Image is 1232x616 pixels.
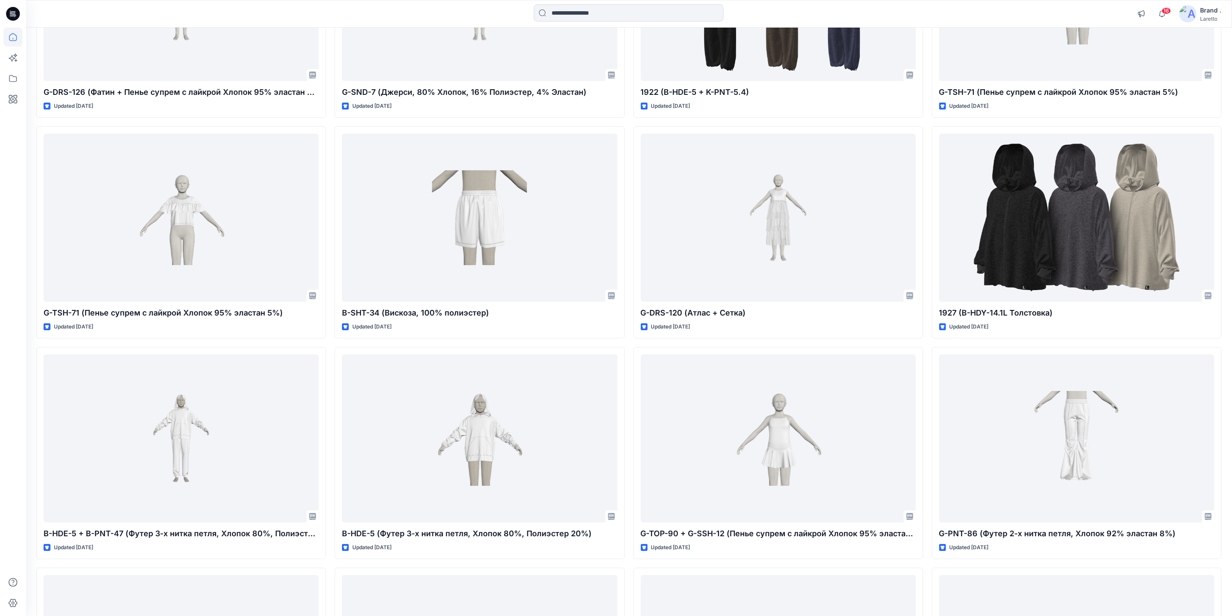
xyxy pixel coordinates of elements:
[44,528,319,540] p: B-HDE-5 + B-PNT-47 (Футер 3-х нитка петля, Хлопок 80%, Полиэстер 20%
[641,134,916,301] a: G-DRS-120 (Атлас + Сетка)
[342,354,617,522] a: B-HDE-5 (Футер 3-х нитка петля, Хлопок 80%, Полиэстер 20%)
[342,86,617,98] p: G-SND-7 (Джерси, 80% Хлопок, 16% Полиэстер, 4% Эластан)
[1179,5,1197,22] img: avatar
[1162,7,1171,14] span: 16
[54,102,93,111] p: Updated [DATE]
[342,528,617,540] p: B-HDE-5 (Футер 3-х нитка петля, Хлопок 80%, Полиэстер 20%)
[352,322,392,331] p: Updated [DATE]
[939,354,1214,522] a: G-PNT-86 (Футер 2-х нитка петля, Хлопок 92% эластан 8%)
[44,86,319,98] p: G-DRS-126 (Фатин + Пенье супрем с лайкрой Хлопок 95% эластан 5%)
[1200,5,1221,16] div: Brand .
[939,86,1214,98] p: G-TSH-71 (Пенье супрем с лайкрой Хлопок 95% эластан 5%)
[950,102,989,111] p: Updated [DATE]
[950,543,989,552] p: Updated [DATE]
[651,322,690,331] p: Updated [DATE]
[352,102,392,111] p: Updated [DATE]
[641,528,916,540] p: G-TOP-90 + G-SSH-12 (Пенье супрем с лайкрой Хлопок 95% эластан 5%Бифлекс, 73% Нейлон, 27% Спандес)
[641,307,916,319] p: G-DRS-120 (Атлас + Сетка)
[651,102,690,111] p: Updated [DATE]
[54,543,93,552] p: Updated [DATE]
[939,307,1214,319] p: 1927 (B-HDY-14.1L Толстовка)
[641,86,916,98] p: 1922 (B-HDE-5 + K-PNT-5.4)
[641,354,916,522] a: G-TOP-90 + G-SSH-12 (Пенье супрем с лайкрой Хлопок 95% эластан 5%Бифлекс, 73% Нейлон, 27% Спандес)
[342,307,617,319] p: B-SHT-34 (Вискоза, 100% полиэстер)
[651,543,690,552] p: Updated [DATE]
[939,528,1214,540] p: G-PNT-86 (Футер 2-х нитка петля, Хлопок 92% эластан 8%)
[54,322,93,331] p: Updated [DATE]
[44,134,319,301] a: G-TSH-71 (Пенье супрем с лайкрой Хлопок 95% эластан 5%)
[44,307,319,319] p: G-TSH-71 (Пенье супрем с лайкрой Хлопок 95% эластан 5%)
[44,354,319,522] a: B-HDE-5 + B-PNT-47 (Футер 3-х нитка петля, Хлопок 80%, Полиэстер 20%
[950,322,989,331] p: Updated [DATE]
[1200,16,1221,22] div: Laretto
[352,543,392,552] p: Updated [DATE]
[939,134,1214,301] a: 1927 (B-HDY-14.1L Толстовка)
[342,134,617,301] a: B-SHT-34 (Вискоза, 100% полиэстер)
